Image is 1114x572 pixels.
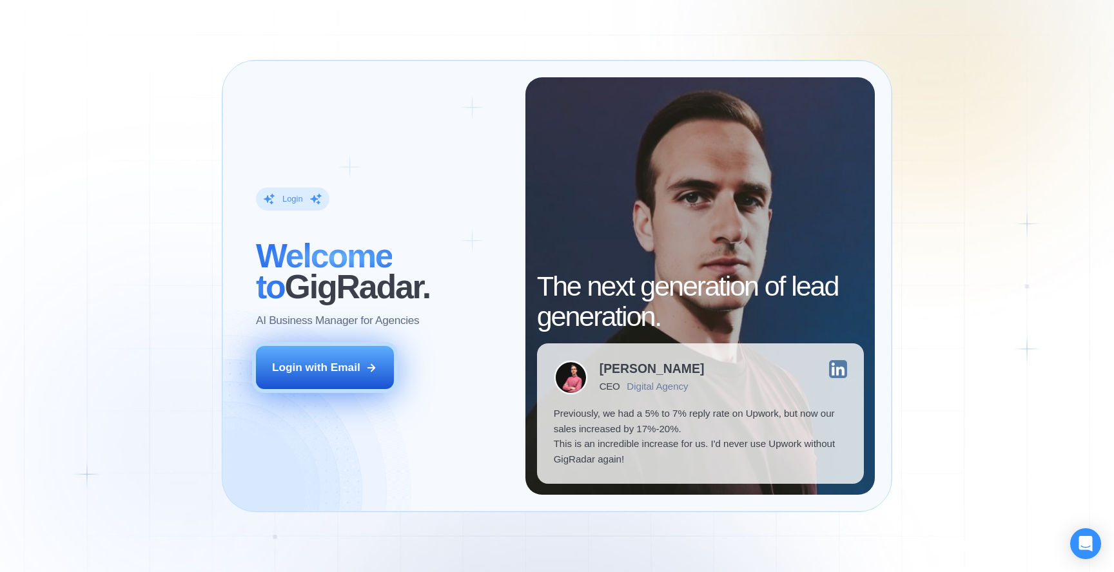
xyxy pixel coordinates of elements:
[256,237,392,305] span: Welcome to
[554,406,847,467] p: Previously, we had a 5% to 7% reply rate on Upwork, but now our sales increased by 17%-20%. This ...
[256,313,419,329] p: AI Business Manager for Agencies
[600,381,620,392] div: CEO
[256,241,509,302] h2: ‍ GigRadar.
[1070,528,1101,559] div: Open Intercom Messenger
[600,363,705,375] div: [PERSON_NAME]
[627,381,688,392] div: Digital Agency
[272,360,360,376] div: Login with Email
[282,193,303,204] div: Login
[537,271,864,332] h2: The next generation of lead generation.
[256,346,394,389] button: Login with Email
